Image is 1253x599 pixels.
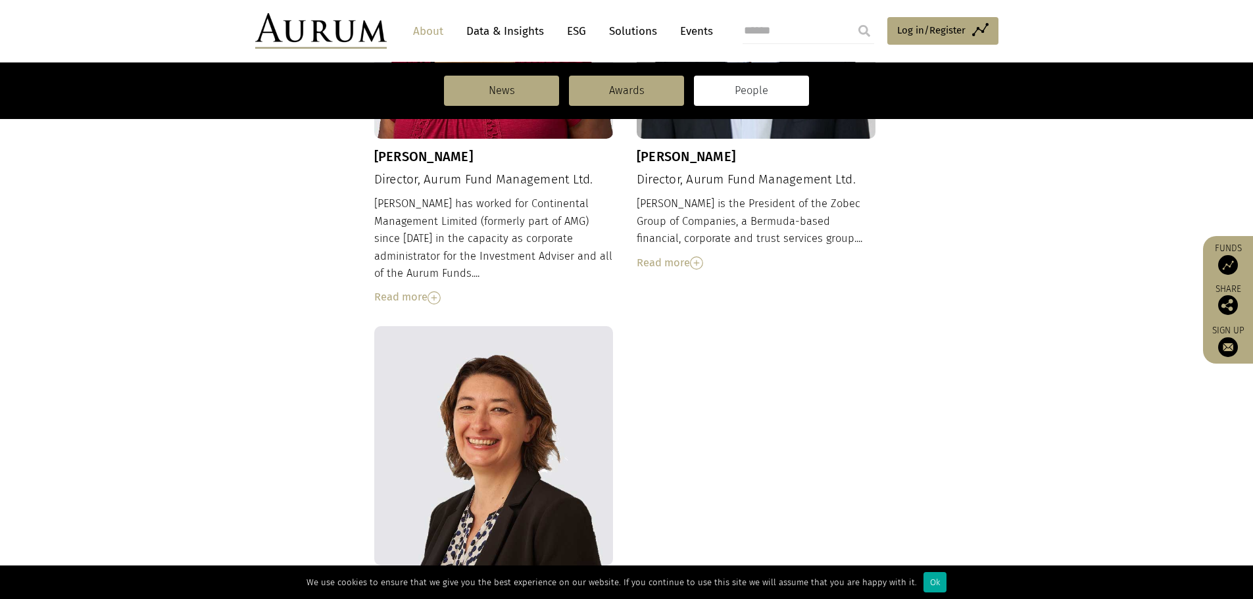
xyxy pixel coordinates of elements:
[897,22,966,38] span: Log in/Register
[1210,285,1246,315] div: Share
[444,76,559,106] a: News
[851,18,877,44] input: Submit
[406,19,450,43] a: About
[1218,295,1238,315] img: Share this post
[637,195,876,272] div: [PERSON_NAME] is the President of the Zobec Group of Companies, a Bermuda-based financial, corpor...
[637,172,876,187] h4: Director, Aurum Fund Management Ltd.
[1210,325,1246,357] a: Sign up
[460,19,551,43] a: Data & Insights
[694,76,809,106] a: People
[1218,255,1238,275] img: Access Funds
[923,572,946,592] div: Ok
[690,256,703,270] img: Read More
[569,76,684,106] a: Awards
[637,254,876,272] div: Read more
[374,172,614,187] h4: Director, Aurum Fund Management Ltd.
[374,289,614,306] div: Read more
[637,149,876,164] h3: [PERSON_NAME]
[1210,243,1246,275] a: Funds
[374,149,614,164] h3: [PERSON_NAME]
[255,13,387,49] img: Aurum
[1218,337,1238,357] img: Sign up to our newsletter
[428,291,441,304] img: Read More
[602,19,664,43] a: Solutions
[560,19,593,43] a: ESG
[674,19,713,43] a: Events
[887,17,998,45] a: Log in/Register
[374,195,614,306] div: [PERSON_NAME] has worked for Continental Management Limited (formerly part of AMG) since [DATE] i...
